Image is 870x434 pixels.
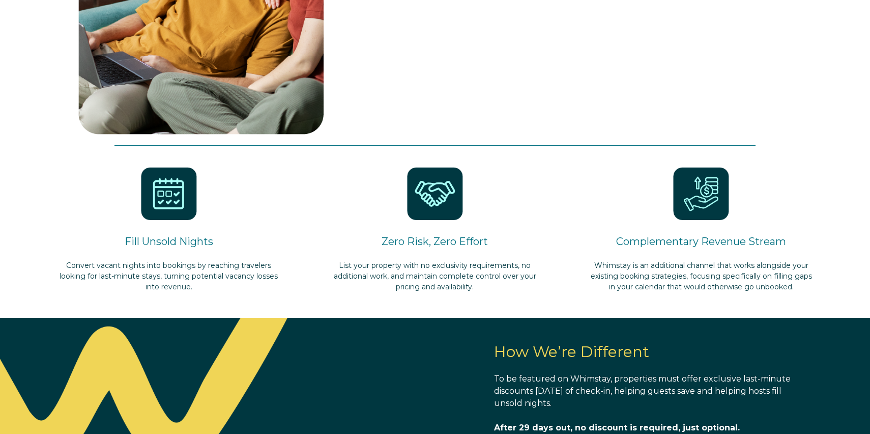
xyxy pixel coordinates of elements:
span: After 29 days out, no discount is required, just optional. [494,423,740,432]
img: icon-44 [353,161,517,226]
img: icon-43 [619,161,784,226]
span: Fill Unsold Nights [125,235,213,248]
span: To be featured on Whimstay, properties must offer exclusive last-minute discounts [DATE] of check... [494,374,791,408]
span: Whimstay is an additional channel that works alongside your existing booking strategies, focusing... [591,261,812,291]
span: List your property with no exclusivity requirements, no additional work, and maintain complete co... [334,261,536,291]
span: Complementary Revenue Stream [616,235,786,248]
img: i2 [86,161,251,226]
span: Zero Risk, Zero Effort [382,235,488,248]
span: Convert vacant nights into bookings by reaching travelers looking for last-minute stays, turning ... [60,261,278,291]
span: How We’re Different [494,342,649,361]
